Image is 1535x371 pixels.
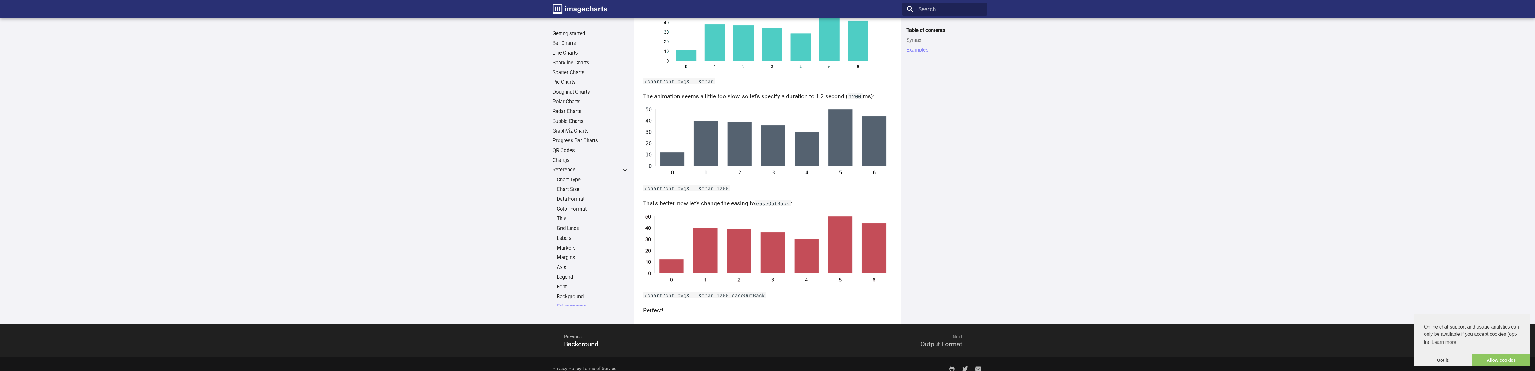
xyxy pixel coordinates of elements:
img: chart [643,214,892,285]
a: Pie Charts [553,79,629,86]
a: Image-Charts documentation [549,2,610,17]
a: PreviousBackground [548,325,767,356]
a: Chart Size [557,186,629,193]
a: Color Format [557,206,629,212]
a: learn more about cookies [1431,338,1457,347]
a: Chart.js [553,157,629,164]
a: QR Codes [553,147,629,154]
a: Examples [906,47,982,53]
div: cookieconsent [1414,314,1530,366]
a: Data Format [557,196,629,203]
span: Background [564,340,598,348]
code: /chart?cht=bvg&...&chan=1200,easeOutBack [643,292,767,298]
nav: Table of contents [902,27,987,53]
a: Chart Type [557,177,629,183]
a: Markers [557,245,629,251]
a: Bubble Charts [553,118,629,125]
a: Legend [557,274,629,281]
a: Gif animation [557,303,629,310]
a: Axis [557,264,629,271]
a: Sparkline Charts [553,60,629,66]
a: Font [557,284,629,290]
img: chart [662,11,873,71]
a: Title [557,215,629,222]
a: Progress Bar Charts [553,137,629,144]
a: Grid Lines [557,225,629,232]
label: Reference [553,167,629,173]
code: 1200 [848,93,863,99]
code: easeOutBack [755,200,791,206]
p: Perfect! [643,306,892,315]
input: Search [902,3,987,16]
a: NextOutput Format [768,325,987,356]
nav: Reference [553,177,629,349]
img: chart [643,107,892,178]
a: dismiss cookie message [1414,354,1472,366]
p: The animation seems a little too slow, so let's specify a duration to 1,2 second ( ms): [643,92,892,101]
a: allow cookies [1472,354,1530,366]
a: GraphViz Charts [553,128,629,134]
code: /chart?cht=bvg&...&chan [643,78,715,84]
img: logo [553,4,607,14]
a: Bar Charts [553,40,629,47]
span: Previous [557,328,759,346]
a: Syntax [906,37,982,44]
code: /chart?cht=bvg&...&chan=1200 [643,185,731,191]
a: Labels [557,235,629,242]
a: Margins [557,254,629,261]
span: Online chat support and usage analytics can only be available if you accept cookies (opt-in). [1424,323,1521,347]
a: Doughnut Charts [553,89,629,96]
span: Output Format [920,340,962,348]
a: Radar Charts [553,108,629,115]
a: Scatter Charts [553,69,629,76]
label: Table of contents [902,27,987,34]
a: Line Charts [553,50,629,56]
span: Next [768,328,970,346]
a: Polar Charts [553,99,629,105]
a: Background [557,294,629,300]
a: Getting started [553,30,629,37]
p: That's better, now let's change the easing to : [643,199,892,208]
